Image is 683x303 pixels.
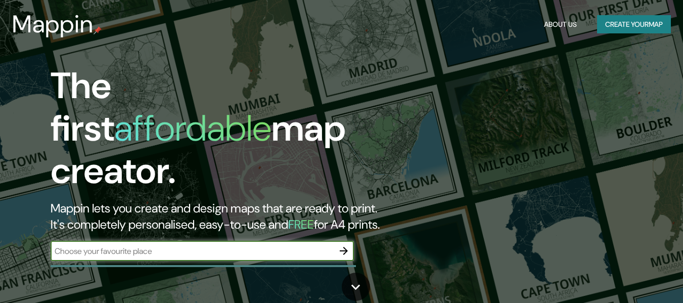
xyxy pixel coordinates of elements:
h1: affordable [114,105,271,152]
button: About Us [540,15,581,34]
h5: FREE [288,217,314,232]
h2: Mappin lets you create and design maps that are ready to print. It's completely personalised, eas... [51,200,392,233]
input: Choose your favourite place [51,245,334,257]
img: mappin-pin [94,26,102,34]
h3: Mappin [12,10,94,38]
h1: The first map creator. [51,65,392,200]
button: Create yourmap [597,15,671,34]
